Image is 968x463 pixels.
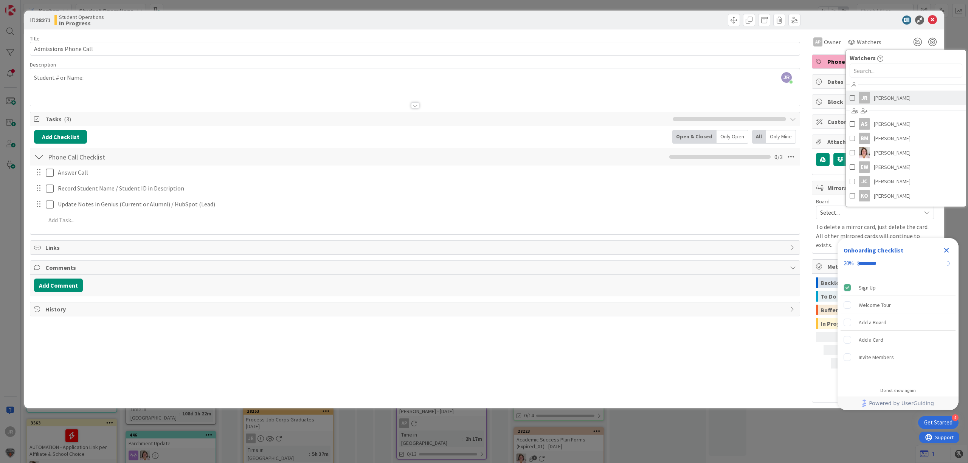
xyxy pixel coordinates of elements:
div: All [752,130,766,144]
span: Owner [824,37,841,46]
span: [PERSON_NAME] [874,92,911,104]
div: BM [859,133,870,144]
span: Attachments [827,137,924,146]
div: JC [859,176,870,187]
span: [PERSON_NAME] [874,147,911,158]
p: Answer Call [58,168,794,177]
span: [PERSON_NAME] [874,161,911,173]
div: Open Get Started checklist, remaining modules: 4 [918,416,959,429]
label: Title [30,35,40,42]
input: Add Checklist... [45,150,216,164]
span: Description [30,61,56,68]
a: AS[PERSON_NAME] [846,117,966,131]
a: Powered by UserGuiding [841,396,955,410]
div: Get Started [924,419,952,426]
a: BM[PERSON_NAME] [846,131,966,146]
div: Welcome Tour is incomplete. [841,297,956,313]
p: Student # or Name: [34,73,796,82]
div: Sign Up [859,283,876,292]
div: Do not show again [880,387,916,393]
span: [PERSON_NAME] [874,190,911,201]
div: 4 [952,414,959,421]
div: EW [859,161,870,173]
div: Invite Members is incomplete. [841,349,956,365]
span: Select... [820,207,917,218]
div: Backlog [821,277,922,288]
div: Onboarding Checklist [844,246,903,255]
p: To delete a mirror card, just delete the card. All other mirrored cards will continue to exists. [816,222,934,249]
button: Add Comment [34,279,83,292]
span: Watchers [857,37,881,46]
div: Only Mine [766,130,796,144]
span: [PERSON_NAME] [874,118,911,130]
span: ( 3 ) [64,115,71,123]
b: In Progress [59,20,104,26]
span: Support [16,1,34,10]
div: AP [813,37,822,46]
span: Tasks [45,115,669,124]
div: Sign Up is complete. [841,279,956,296]
div: Checklist progress: 20% [844,260,952,267]
span: Watchers [850,53,876,62]
div: AS [859,118,870,130]
a: EW[PERSON_NAME] [846,146,966,160]
div: KO [859,190,870,201]
span: Phone Calls [827,57,924,66]
div: Close Checklist [940,244,952,256]
input: type card name here... [30,42,800,56]
div: Add a Board is incomplete. [841,314,956,331]
span: Mirrors [827,183,924,192]
div: Checklist items [838,276,959,382]
span: [PERSON_NAME] [874,133,911,144]
div: Only Open [717,130,748,144]
div: Checklist Container [838,238,959,410]
span: Metrics [827,262,924,271]
span: JR [781,72,792,83]
span: Custom Fields [827,117,924,126]
button: Add Checklist [34,130,87,144]
span: Student Operations [59,14,104,20]
div: JR [859,92,870,104]
p: Record Student Name / Student ID in Description [58,184,794,193]
div: Add a Card is incomplete. [841,331,956,348]
a: YR[PERSON_NAME] [846,203,966,217]
span: History [45,305,786,314]
span: Links [45,243,786,252]
span: 0 / 3 [774,152,783,161]
span: Powered by UserGuiding [869,399,934,408]
a: EW[PERSON_NAME] [846,160,966,174]
div: 20% [844,260,854,267]
div: Buffer [821,305,922,315]
span: [PERSON_NAME] [874,176,911,187]
div: To Do [821,291,922,302]
div: Footer [838,396,959,410]
img: EW [859,147,870,158]
div: In Progress [821,318,922,329]
span: ID [30,15,51,25]
div: Welcome Tour [859,300,891,310]
div: Add a Board [859,318,886,327]
a: JC[PERSON_NAME] [846,174,966,189]
b: 28271 [36,16,51,24]
a: KO[PERSON_NAME] [846,189,966,203]
p: Update Notes in Genius (Current or Alumni) / HubSpot (Lead) [58,200,794,209]
a: JR[PERSON_NAME] [846,91,966,105]
div: Open & Closed [672,130,717,144]
span: Board [816,199,830,204]
span: Block [827,97,924,106]
div: Add a Card [859,335,883,344]
input: Search... [850,64,962,77]
div: Invite Members [859,353,894,362]
span: Comments [45,263,786,272]
span: Dates [827,77,924,86]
